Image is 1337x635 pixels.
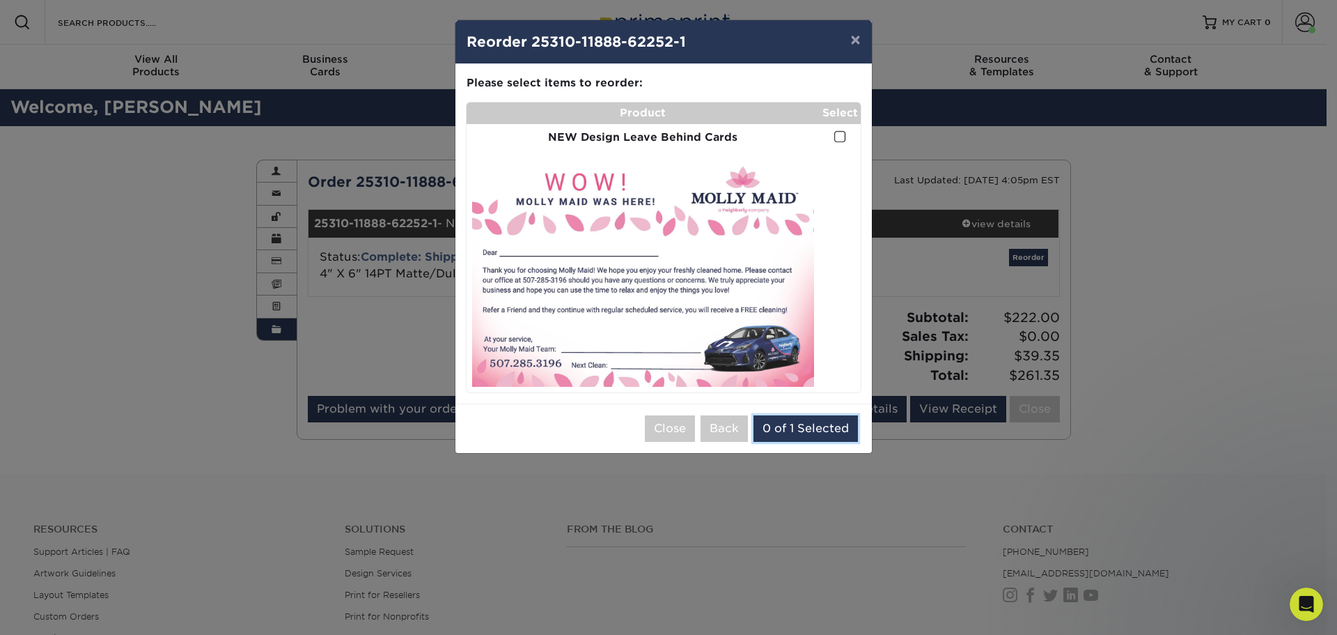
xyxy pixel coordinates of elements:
[701,415,748,442] button: Back
[822,106,858,119] strong: Select
[472,156,814,387] img: 6c790c15-36ef-4a61-8716-03aff639205f.jpg
[467,31,861,52] h4: Reorder 25310-11888-62252-1
[839,20,871,59] button: ×
[548,130,737,144] strong: NEW Design Leave Behind Cards
[753,415,858,442] button: 0 of 1 Selected
[645,415,695,442] button: Close
[467,76,643,89] strong: Please select items to reorder:
[1290,588,1323,621] iframe: Intercom live chat
[620,106,666,119] strong: Product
